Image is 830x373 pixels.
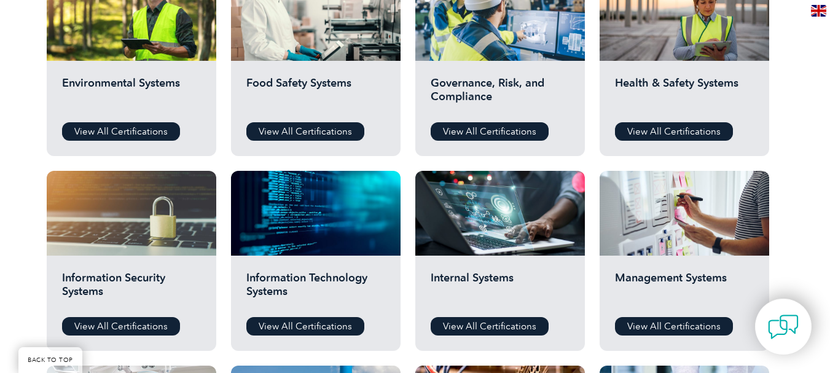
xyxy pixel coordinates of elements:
a: View All Certifications [62,122,180,141]
a: View All Certifications [615,317,733,336]
h2: Management Systems [615,271,754,308]
h2: Food Safety Systems [246,76,385,113]
img: en [811,5,826,17]
h2: Information Security Systems [62,271,201,308]
a: View All Certifications [431,122,549,141]
a: View All Certifications [246,122,364,141]
h2: Health & Safety Systems [615,76,754,113]
h2: Information Technology Systems [246,271,385,308]
a: View All Certifications [615,122,733,141]
a: BACK TO TOP [18,347,82,373]
a: View All Certifications [246,317,364,336]
h2: Governance, Risk, and Compliance [431,76,570,113]
img: contact-chat.png [768,312,799,342]
a: View All Certifications [62,317,180,336]
h2: Internal Systems [431,271,570,308]
a: View All Certifications [431,317,549,336]
h2: Environmental Systems [62,76,201,113]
